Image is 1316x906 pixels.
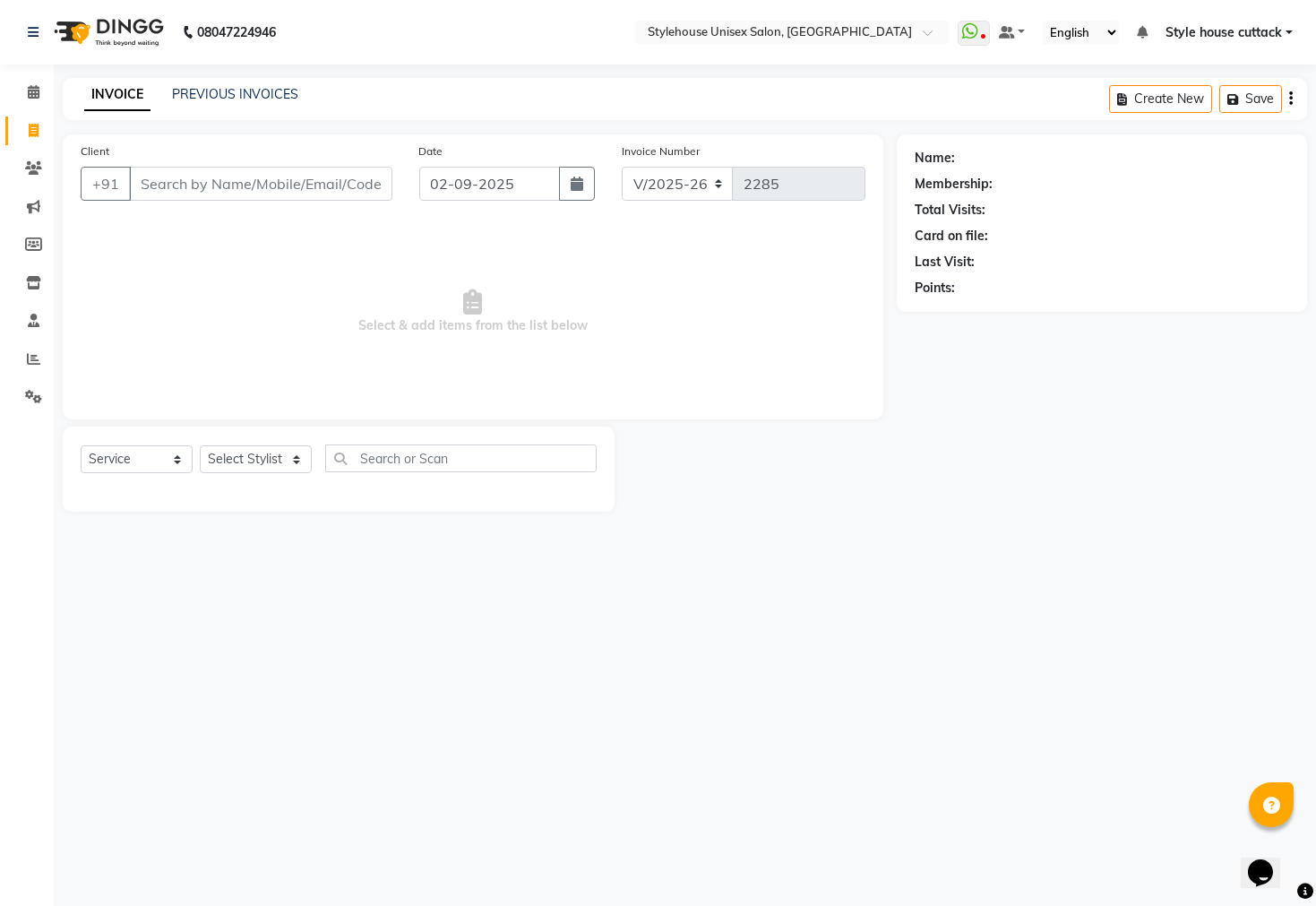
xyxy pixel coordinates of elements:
[915,279,955,298] div: Points:
[84,79,151,111] a: INVOICE
[419,143,443,160] label: Date
[1241,834,1298,888] iframe: chat widget
[622,143,700,160] label: Invoice Number
[1109,85,1212,113] button: Create New
[81,222,865,401] span: Select & add items from the list below
[915,253,975,272] div: Last Visit:
[197,7,276,57] b: 08047224946
[81,143,109,160] label: Client
[915,227,988,246] div: Card on file:
[325,444,597,472] input: Search or Scan
[915,201,985,220] div: Total Visits:
[1219,85,1282,113] button: Save
[1165,23,1282,42] span: Style house cuttack
[915,149,955,168] div: Name:
[172,86,298,102] a: PREVIOUS INVOICES
[915,175,993,194] div: Membership:
[129,167,392,201] input: Search by Name/Mobile/Email/Code
[81,167,131,201] button: +91
[46,7,168,57] img: logo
